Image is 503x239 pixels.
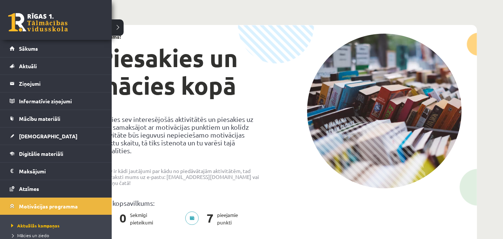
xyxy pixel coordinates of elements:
[10,57,102,75] a: Aktuāli
[9,222,104,229] a: Aktuālās kampaņas
[19,150,63,157] span: Digitālie materiāli
[19,75,102,92] legend: Ziņojumi
[9,232,49,238] span: Mācies un ziedo
[98,199,261,207] p: Tavs kopsavilkums:
[10,40,102,57] a: Sākums
[307,34,462,188] img: campaign-image-1c4f3b39ab1f89d1fca25a8facaab35ebc8e40cf20aedba61fd73fb4233361ac.png
[116,211,130,226] span: 0
[19,63,37,69] span: Aktuāli
[10,75,102,92] a: Ziņojumi
[10,163,102,180] a: Maksājumi
[203,211,217,226] span: 7
[185,211,242,226] p: pieejamie punkti
[10,110,102,127] a: Mācību materiāli
[98,211,157,226] p: Sekmīgi pieteikumi
[10,180,102,197] a: Atzīmes
[19,133,77,139] span: [DEMOGRAPHIC_DATA]
[10,198,102,215] a: Motivācijas programma
[10,92,102,110] a: Informatīvie ziņojumi
[19,115,60,122] span: Mācību materiāli
[10,145,102,162] a: Digitālie materiāli
[19,92,102,110] legend: Informatīvie ziņojumi
[19,203,78,210] span: Motivācijas programma
[98,44,261,100] h1: Piesakies un mācies kopā
[98,168,261,186] p: Ja Tev ir kādi jautājumi par kādu no piedāvātajām aktivitātēm, tad droši raksti mums uz e-pastu: ...
[19,185,39,192] span: Atzīmes
[8,13,68,32] a: Rīgas 1. Tālmācības vidusskola
[98,115,261,154] p: Izvēlies sev interesējošās aktivitātēs un piesakies uz tām, samaksājot ar motivācijas punktiem un...
[9,232,104,239] a: Mācies un ziedo
[10,128,102,145] a: [DEMOGRAPHIC_DATA]
[19,163,102,180] legend: Maksājumi
[9,223,60,229] span: Aktuālās kampaņas
[19,45,38,52] span: Sākums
